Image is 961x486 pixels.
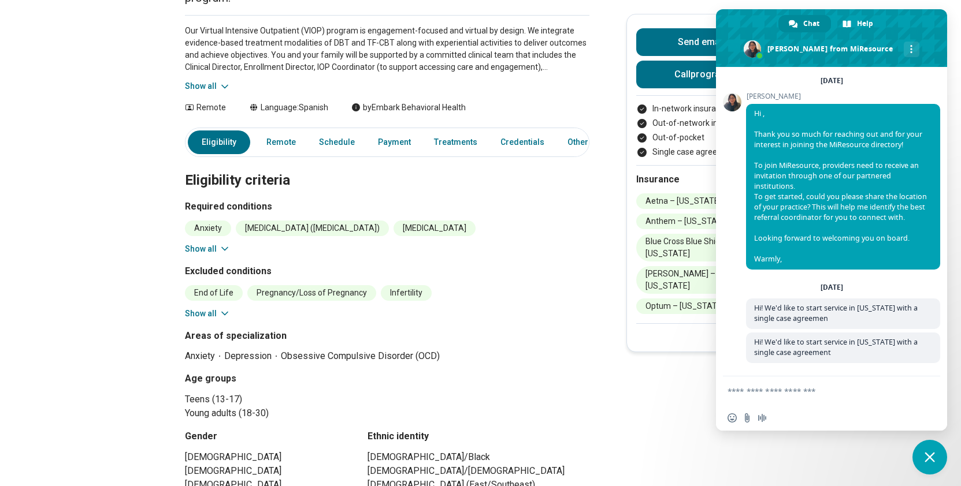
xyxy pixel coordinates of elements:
[494,130,551,154] a: Credentials
[185,285,243,301] li: End of Life
[185,143,589,190] h2: Eligibility criteria
[743,413,752,423] span: Send a file
[832,15,885,32] div: Help
[821,77,843,84] div: [DATE]
[247,285,376,301] li: Pregnancy/Loss of Pregnancy
[381,285,432,301] li: Infertility
[185,392,589,406] li: Teens (13-17)
[758,413,767,423] span: Audio message
[636,266,767,294] li: [PERSON_NAME] – [US_STATE]
[185,372,589,386] h3: Age groups
[185,464,347,478] li: [DEMOGRAPHIC_DATA]
[368,429,589,443] h3: Ethnic identity
[636,234,767,261] li: Blue Cross Blue Shield – [US_STATE]
[185,406,589,420] li: Young adults (18-30)
[636,61,767,88] button: Callprogram
[427,130,484,154] a: Treatments
[636,28,767,56] button: Send email
[236,220,389,236] li: [MEDICAL_DATA] ([MEDICAL_DATA])
[778,15,831,32] div: Chat
[185,243,231,255] button: Show all
[185,102,226,114] div: Remote
[394,220,476,236] li: [MEDICAL_DATA]
[185,450,347,464] li: [DEMOGRAPHIC_DATA]
[188,130,250,154] a: Eligibility
[636,298,733,314] li: Optum – [US_STATE]
[259,130,303,154] a: Remote
[857,15,873,32] span: Help
[185,80,231,92] button: Show all
[912,440,947,474] div: Close chat
[754,303,918,323] span: Hi! We'd like to start service in [US_STATE] with a single case agreemen
[803,15,819,32] span: Chat
[249,102,328,114] div: Language: Spanish
[636,173,767,186] h2: Insurance
[368,464,589,478] li: [DEMOGRAPHIC_DATA]/[DEMOGRAPHIC_DATA]
[636,193,730,209] li: Aetna – [US_STATE]
[351,102,466,114] div: by Embark Behavioral Health
[636,146,767,158] li: Single case agreement
[821,284,843,291] div: [DATE]
[754,109,927,264] span: Hi , Thank you so much for reaching out and for your interest in joining the MiResource directory...
[185,220,231,236] li: Anxiety
[185,200,589,214] h3: Required conditions
[728,386,910,397] textarea: Compose your message...
[368,450,589,464] li: [DEMOGRAPHIC_DATA]/Black
[185,350,224,362] li: Anxiety
[185,25,589,73] p: Our Virtual Intensive Outpatient (VIOP) program is engagement-focused and virtual by design. We i...
[636,132,767,144] li: Out-of-pocket
[904,42,919,57] div: More channels
[185,329,589,343] h3: Areas of specialization
[746,92,940,100] span: [PERSON_NAME]
[185,308,231,320] button: Show all
[728,413,737,423] span: Insert an emoji
[312,130,362,154] a: Schedule
[636,117,767,129] li: Out-of-network insurance
[371,130,418,154] a: Payment
[185,429,347,443] h3: Gender
[636,103,767,158] ul: Payment options
[636,103,767,115] li: In-network insurance
[281,350,440,362] li: Obsessive Compulsive Disorder (OCD)
[754,337,918,357] span: Hi! We'd like to start service in [US_STATE] with a single case agreement
[561,130,602,154] a: Other
[224,350,281,362] li: Depression
[185,264,589,278] h3: Excluded conditions
[636,214,738,229] li: Anthem – [US_STATE]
